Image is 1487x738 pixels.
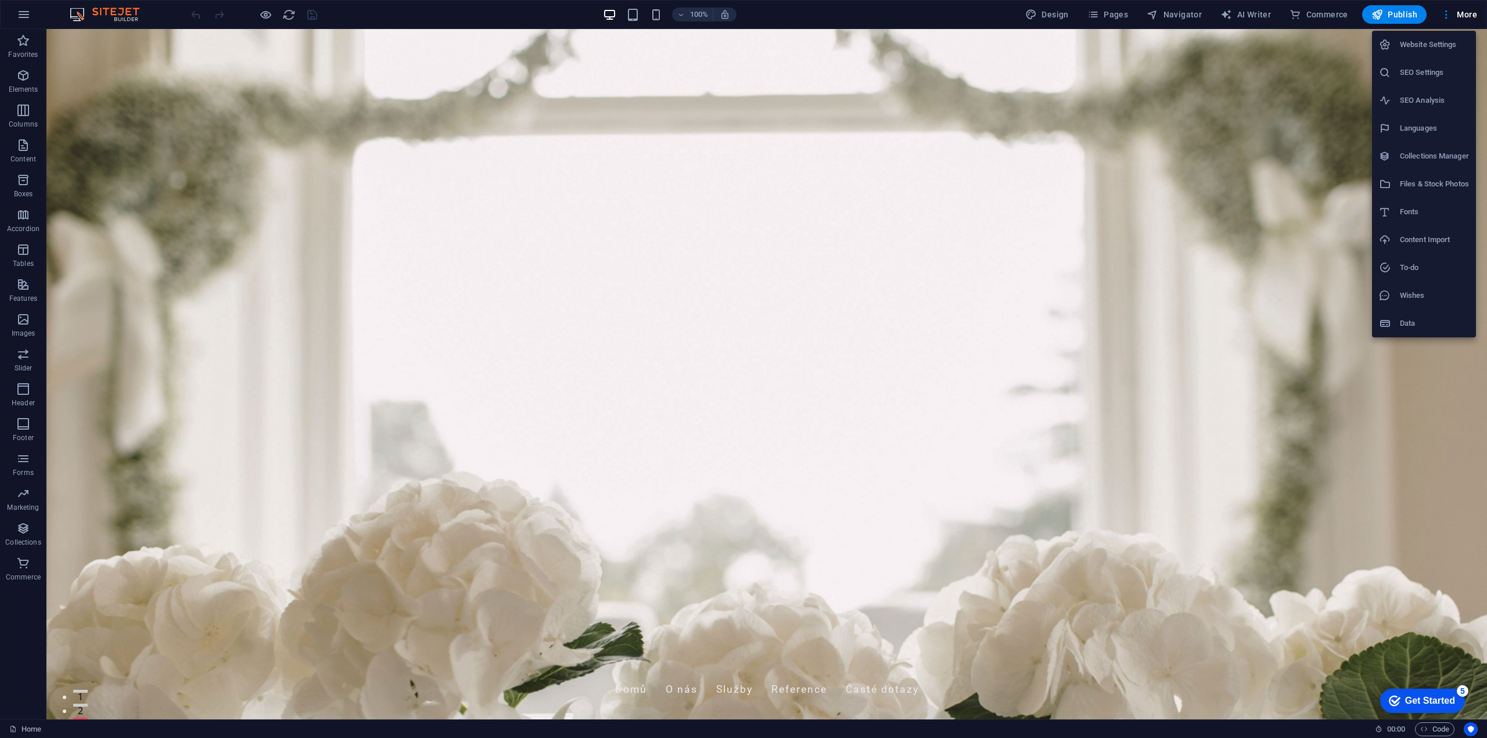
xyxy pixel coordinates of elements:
button: 2 [27,675,41,678]
div: Get Started [34,13,84,23]
h6: Collections Manager [1400,149,1469,163]
div: 5 [86,2,98,14]
button: 3 [27,689,41,692]
button: 1 [27,661,41,664]
h6: Content Import [1400,233,1469,247]
h6: Wishes [1400,289,1469,303]
h6: Files & Stock Photos [1400,177,1469,191]
div: Get Started 5 items remaining, 0% complete [9,6,94,30]
h6: SEO Analysis [1400,93,1469,107]
h6: To-do [1400,261,1469,275]
h6: Languages [1400,121,1469,135]
h6: SEO Settings [1400,66,1469,80]
h6: Website Settings [1400,38,1469,52]
h6: Fonts [1400,205,1469,219]
h6: Data [1400,316,1469,330]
